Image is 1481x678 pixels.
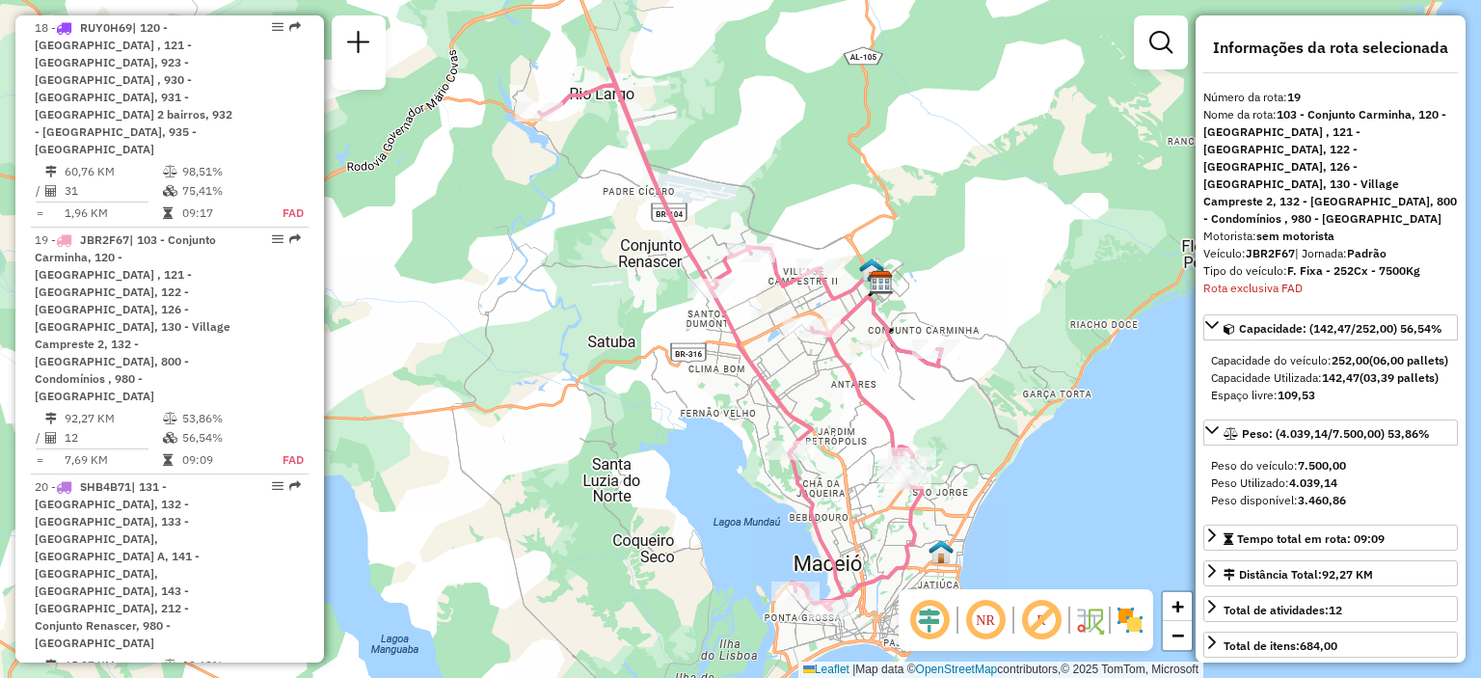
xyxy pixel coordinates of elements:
span: Ocultar deslocamento [906,597,953,643]
strong: 109,53 [1278,388,1315,402]
td: FAD [261,203,305,223]
div: Capacidade do veículo: [1211,352,1450,369]
span: Total de atividades: [1224,603,1342,617]
a: Zoom in [1163,592,1192,621]
strong: Padrão [1347,246,1387,260]
span: | Jornada: [1295,246,1387,260]
div: Total de itens: [1224,637,1337,655]
i: Distância Total [45,660,57,671]
span: JBR2F67 [80,232,129,247]
td: = [35,450,44,470]
i: % de utilização da cubagem [163,185,177,197]
i: Total de Atividades [45,185,57,197]
a: Total de itens:684,00 [1203,632,1458,658]
em: Opções [272,21,283,33]
i: Distância Total [45,166,57,177]
strong: (03,39 pallets) [1360,370,1439,385]
td: 56,54% [181,428,261,447]
div: Capacidade: (142,47/252,00) 56,54% [1203,344,1458,412]
a: Zoom out [1163,621,1192,650]
td: / [35,428,44,447]
span: | 103 - Conjunto Carminha, 120 - [GEOGRAPHIC_DATA] , 121 - [GEOGRAPHIC_DATA], 122 - [GEOGRAPHIC_D... [35,232,230,403]
strong: 252,00 [1332,353,1369,367]
div: Peso disponível: [1211,492,1450,509]
strong: F. Fixa - 252Cx - 7500Kg [1287,263,1420,278]
img: Exibir/Ocultar setores [1115,605,1145,636]
span: − [1171,623,1184,647]
i: % de utilização do peso [163,660,177,671]
td: FAD [261,450,305,470]
i: Tempo total em rota [163,207,173,219]
td: = [35,203,44,223]
td: 7,69 KM [64,450,162,470]
strong: (06,00 pallets) [1369,353,1448,367]
i: % de utilização da cubagem [163,432,177,444]
img: CDD Maceio [869,270,894,295]
td: 65,27 KM [64,656,162,675]
td: 75,41% [181,181,261,201]
h4: Informações da rota selecionada [1203,39,1458,57]
strong: 4.039,14 [1289,475,1337,490]
span: Ocultar NR [962,597,1009,643]
a: Total de atividades:12 [1203,596,1458,622]
img: 303 UDC Full Litoral [929,539,954,564]
strong: 3.460,86 [1298,493,1346,507]
div: Espaço livre: [1211,387,1450,404]
strong: 19 [1287,90,1301,104]
td: 53,86% [181,409,261,428]
td: 1,96 KM [64,203,162,223]
strong: 684,00 [1300,638,1337,653]
em: Opções [272,480,283,492]
span: Peso: (4.039,14/7.500,00) 53,86% [1242,426,1430,441]
img: UDC zumpy [859,258,884,283]
div: Nome da rota: [1203,106,1458,228]
div: Distância Total: [1224,566,1373,583]
em: Rota exportada [289,480,301,492]
i: % de utilização do peso [163,413,177,424]
div: Capacidade Utilizada: [1211,369,1450,387]
span: 92,27 KM [1322,567,1373,582]
img: FAD CDD Maceio [867,267,892,292]
td: 31 [64,181,162,201]
div: Número da rota: [1203,89,1458,106]
span: | [852,663,855,676]
strong: 12 [1329,603,1342,617]
span: SHB4B71 [80,479,131,494]
td: 92,27 KM [64,409,162,428]
td: 98,51% [181,162,261,181]
a: Exibir filtros [1142,23,1180,62]
strong: 142,47 [1322,370,1360,385]
em: Rota exportada [289,233,301,245]
i: Distância Total [45,413,57,424]
a: Leaflet [803,663,849,676]
strong: JBR2F67 [1246,246,1295,260]
div: Veículo: [1203,245,1458,262]
div: Motorista: [1203,228,1458,245]
div: Peso: (4.039,14/7.500,00) 53,86% [1203,449,1458,517]
td: 99,62% [181,656,261,675]
a: Nova sessão e pesquisa [339,23,378,67]
span: Peso do veículo: [1211,458,1346,473]
td: / [35,181,44,201]
strong: 103 - Conjunto Carminha, 120 - [GEOGRAPHIC_DATA] , 121 - [GEOGRAPHIC_DATA], 122 - [GEOGRAPHIC_DAT... [1203,107,1457,226]
a: OpenStreetMap [916,663,998,676]
i: Total de Atividades [45,432,57,444]
span: Exibir rótulo [1018,597,1064,643]
span: | 131 - [GEOGRAPHIC_DATA], 132 - [GEOGRAPHIC_DATA], 133 - [GEOGRAPHIC_DATA], [GEOGRAPHIC_DATA] A,... [35,479,200,650]
a: Capacidade: (142,47/252,00) 56,54% [1203,314,1458,340]
em: Opções [272,233,283,245]
strong: 7.500,00 [1298,458,1346,473]
a: Distância Total:92,27 KM [1203,560,1458,586]
span: 18 - [35,20,232,156]
span: | 120 - [GEOGRAPHIC_DATA] , 121 - [GEOGRAPHIC_DATA], 923 - [GEOGRAPHIC_DATA] , 930 - [GEOGRAPHIC_... [35,20,232,156]
div: Map data © contributors,© 2025 TomTom, Microsoft [798,662,1203,678]
a: Tempo total em rota: 09:09 [1203,525,1458,551]
span: Tempo total em rota: 09:09 [1237,531,1385,546]
strong: sem motorista [1256,229,1334,243]
td: 09:09 [181,450,261,470]
div: Tipo do veículo: [1203,262,1458,280]
img: Fluxo de ruas [1074,605,1105,636]
a: Peso: (4.039,14/7.500,00) 53,86% [1203,420,1458,446]
span: + [1171,594,1184,618]
span: RUY0H69 [80,20,132,35]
